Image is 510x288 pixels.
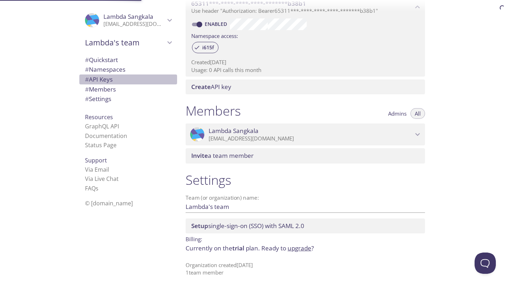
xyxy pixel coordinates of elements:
a: FAQ [85,184,98,192]
p: Currently on the plan. [186,244,425,253]
h1: Settings [186,172,425,188]
span: Resources [85,113,113,121]
div: Setup SSO [186,218,425,233]
a: Enabled [204,21,230,27]
div: Invite a team member [186,148,425,163]
a: Documentation [85,132,127,140]
p: Usage: 0 API calls this month [191,66,419,74]
div: API Keys [79,74,177,84]
div: Lambda Sangkala [186,123,425,145]
div: Lambda's team [79,33,177,52]
span: s [96,184,98,192]
span: Members [85,85,116,93]
span: # [85,85,89,93]
span: Lambda Sangkala [103,12,153,21]
div: Lambda Sangkala [79,9,177,32]
h1: Members [186,103,241,119]
a: Status Page [85,141,117,149]
span: a team member [191,151,254,160]
label: Namespace access: [191,30,238,40]
iframe: Help Scout Beacon - Open [475,253,496,274]
a: upgrade [288,244,311,252]
p: Billing: [186,233,425,244]
p: [EMAIL_ADDRESS][DOMAIN_NAME] [209,135,413,142]
span: # [85,95,89,103]
span: Create [191,83,211,91]
div: Team Settings [79,94,177,104]
span: Lambda Sangkala [209,127,259,135]
span: Invite [191,151,208,160]
span: # [85,75,89,83]
span: Quickstart [85,56,118,64]
span: Support [85,156,107,164]
label: Team (or organization) name: [186,195,259,200]
p: Organization created [DATE] 1 team member [186,261,425,277]
button: Admins [384,108,411,119]
p: Created [DATE] [191,59,419,66]
div: Members [79,84,177,94]
a: Via Email [85,166,109,173]
div: Quickstart [79,55,177,65]
span: trial [232,244,244,252]
a: GraphQL API [85,122,119,130]
button: All [410,108,425,119]
span: © [DOMAIN_NAME] [85,199,133,207]
div: Namespaces [79,65,177,74]
span: i615f [198,44,218,51]
span: # [85,65,89,73]
div: Create API Key [186,79,425,94]
a: Via Live Chat [85,175,119,183]
p: [EMAIL_ADDRESS][DOMAIN_NAME] [103,21,165,28]
div: i615f [192,42,219,53]
span: Namespaces [85,65,125,73]
span: Lambda's team [85,38,165,48]
span: # [85,56,89,64]
span: single-sign-on (SSO) with SAML 2.0 [191,222,304,230]
span: API Keys [85,75,113,83]
span: Ready to ? [261,244,314,252]
span: Setup [191,222,208,230]
span: Settings [85,95,111,103]
span: API key [191,83,231,91]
